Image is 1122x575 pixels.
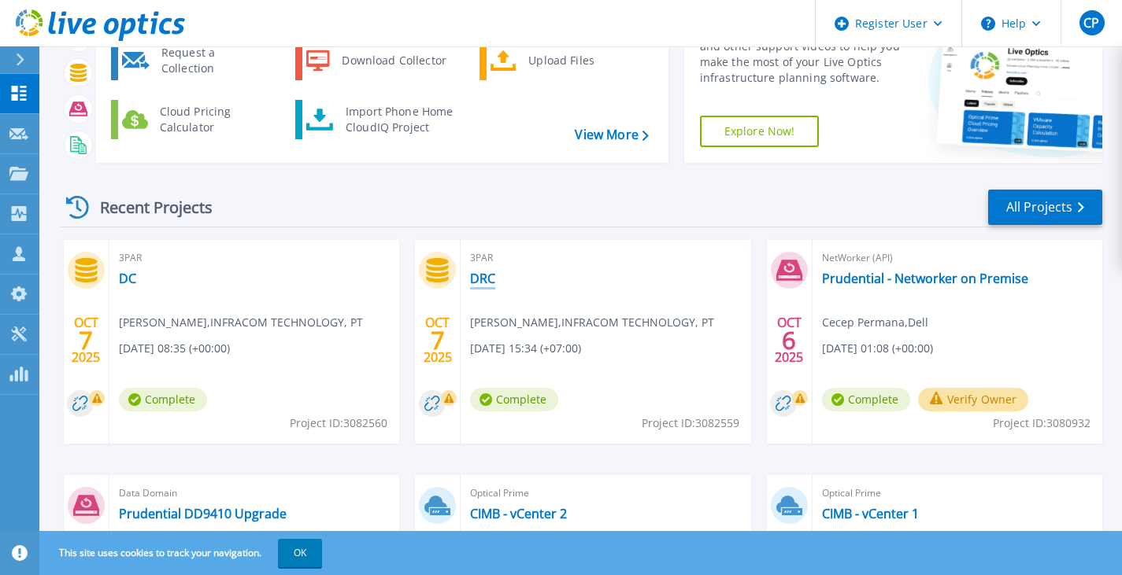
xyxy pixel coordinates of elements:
div: Cloud Pricing Calculator [152,104,268,135]
a: DC [119,271,136,286]
div: Import Phone Home CloudIQ Project [338,104,461,135]
a: Prudential - Networker on Premise [822,271,1028,286]
div: OCT 2025 [423,311,453,369]
span: Project ID: 3080932 [993,415,1091,432]
span: CP [1083,17,1099,29]
span: 6 [782,334,796,347]
span: 3PAR [470,249,741,267]
div: Upload Files [520,45,637,76]
a: DRC [470,271,495,286]
a: Cloud Pricing Calculator [111,100,272,139]
a: All Projects [988,190,1102,225]
a: Request a Collection [111,41,272,80]
span: 7 [79,334,93,347]
div: Request a Collection [154,45,268,76]
span: Optical Prime [822,485,1093,502]
span: [PERSON_NAME] , INFRACOM TECHNOLOGY, PT [470,314,714,331]
span: Cecep Permana , Dell [822,314,928,331]
a: View More [575,127,648,142]
a: Explore Now! [700,116,820,147]
div: OCT 2025 [71,311,101,369]
div: Recent Projects [61,188,234,227]
span: [PERSON_NAME] , INFRACOM TECHNOLOGY, PT [119,314,363,331]
span: Complete [822,388,910,411]
span: 7 [431,334,445,347]
a: CIMB - vCenter 1 [822,506,919,522]
span: Data Domain [119,485,390,502]
span: Project ID: 3082559 [642,415,739,432]
button: OK [278,539,322,567]
a: Download Collector [295,41,457,80]
span: 3PAR [119,249,390,267]
a: Upload Files [480,41,641,80]
div: Download Collector [334,45,453,76]
span: [DATE] 01:08 (+00:00) [822,340,933,357]
span: [DATE] 15:34 (+07:00) [470,340,581,357]
span: Optical Prime [470,485,741,502]
span: Complete [470,388,558,411]
span: [DATE] 08:35 (+00:00) [119,340,230,357]
div: OCT 2025 [774,311,804,369]
span: Complete [119,388,207,411]
span: NetWorker (API) [822,249,1093,267]
button: Verify Owner [918,388,1029,411]
a: Prudential DD9410 Upgrade [119,506,287,522]
a: CIMB - vCenter 2 [470,506,567,522]
div: Find tutorials, instructional guides and other support videos to help you make the most of your L... [700,23,909,86]
span: Project ID: 3082560 [290,415,387,432]
span: This site uses cookies to track your navigation. [43,539,322,567]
